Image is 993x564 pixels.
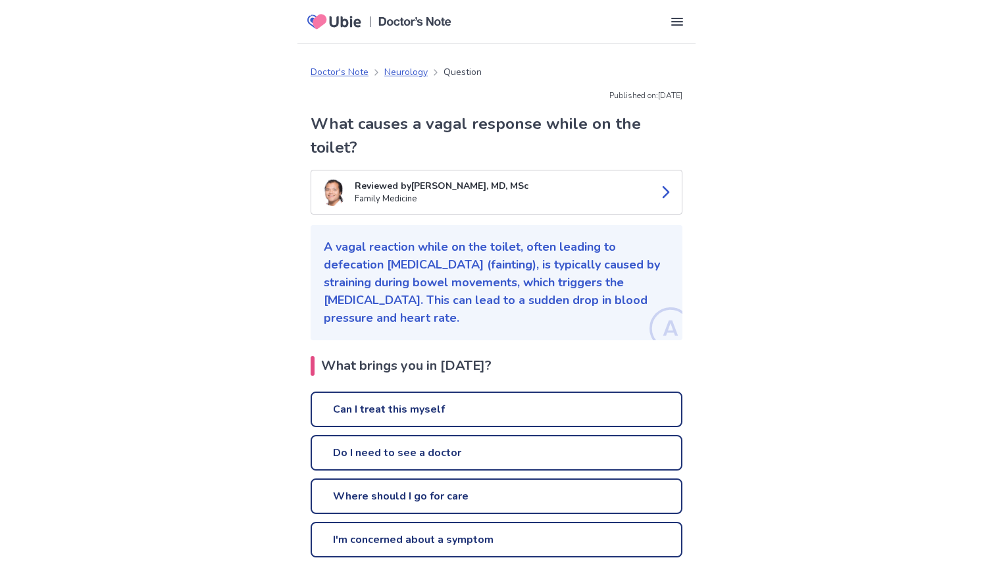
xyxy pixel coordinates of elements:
p: Family Medicine [355,193,648,206]
a: Where should I go for care [311,478,682,514]
p: Reviewed by [PERSON_NAME], MD, MSc [355,179,648,193]
p: Published on: [DATE] [311,90,682,101]
a: Can I treat this myself [311,392,682,427]
p: A vagal reaction while on the toilet, often leading to defecation [MEDICAL_DATA] (fainting), is t... [324,238,669,327]
a: Do I need to see a doctor [311,435,682,471]
nav: breadcrumb [311,65,482,79]
h1: What causes a vagal response while on the toilet? [311,112,682,159]
a: I'm concerned about a symptom [311,522,682,557]
a: Neurology [384,65,428,79]
a: Kenji TaylorReviewed by[PERSON_NAME], MD, MScFamily Medicine [311,170,682,215]
h2: What brings you in [DATE]? [311,356,682,376]
a: Doctor's Note [311,65,369,79]
p: Question [444,65,482,79]
img: Kenji Taylor [319,178,347,206]
img: Doctors Note Logo [378,17,451,26]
